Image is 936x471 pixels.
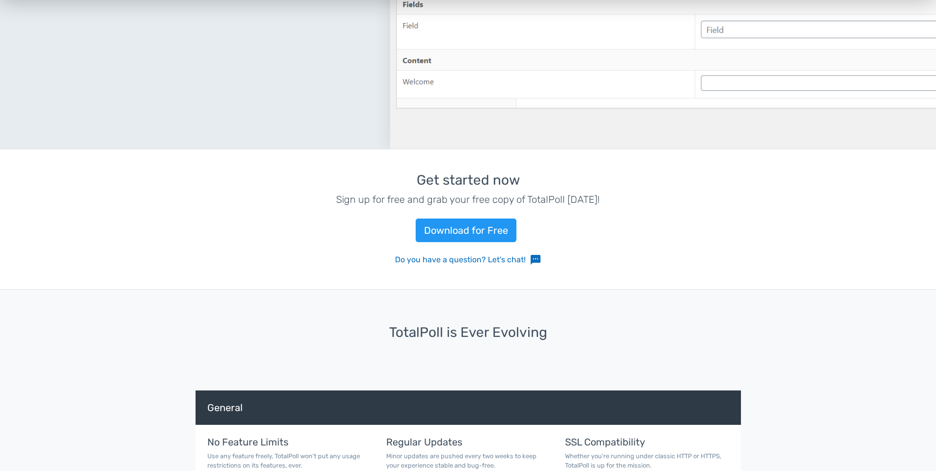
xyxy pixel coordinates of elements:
a: Do you have a question? Let's chat!sms [395,254,541,266]
p: Use any feature freely, TotalPoll won't put any usage restrictions on its features, ever. [207,451,371,470]
span: sms [530,254,541,266]
h3: Get started now [196,173,741,188]
h5: Regular Updates [386,437,550,447]
p: Minor updates are pushed every two weeks to keep your experience stable and bug-free. [386,451,550,470]
p: Sign up for free and grab your free copy of TotalPoll [DATE]! [196,192,741,207]
h3: TotalPoll is Ever Evolving [196,325,741,340]
h5: General [196,390,741,425]
p: Whether you're running under classic HTTP or HTTPS, TotalPoll is up for the mission. [565,451,729,470]
a: Download for Free [416,219,516,242]
h5: SSL Compatibility [565,437,729,447]
h5: No Feature Limits [207,437,371,447]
